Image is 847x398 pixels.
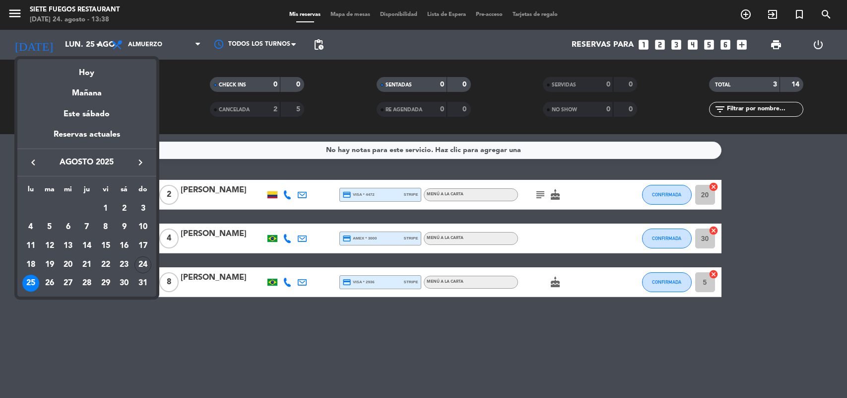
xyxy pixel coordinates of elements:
[78,219,95,236] div: 7
[60,256,76,273] div: 20
[115,218,134,237] td: 9 de agosto de 2025
[59,218,77,237] td: 6 de agosto de 2025
[78,256,95,273] div: 21
[133,199,152,218] td: 3 de agosto de 2025
[17,100,156,128] div: Este sábado
[96,184,115,199] th: viernes
[77,184,96,199] th: jueves
[131,156,149,169] button: keyboard_arrow_right
[17,59,156,80] div: Hoy
[60,219,76,236] div: 6
[116,275,132,292] div: 30
[41,256,58,273] div: 19
[21,184,40,199] th: lunes
[40,237,59,255] td: 12 de agosto de 2025
[133,255,152,274] td: 24 de agosto de 2025
[22,238,39,254] div: 11
[41,238,58,254] div: 12
[22,256,39,273] div: 18
[78,275,95,292] div: 28
[96,218,115,237] td: 8 de agosto de 2025
[21,274,40,293] td: 25 de agosto de 2025
[116,219,132,236] div: 9
[97,275,114,292] div: 29
[59,274,77,293] td: 27 de agosto de 2025
[96,237,115,255] td: 15 de agosto de 2025
[41,275,58,292] div: 26
[77,255,96,274] td: 21 de agosto de 2025
[60,275,76,292] div: 27
[40,255,59,274] td: 19 de agosto de 2025
[40,218,59,237] td: 5 de agosto de 2025
[77,274,96,293] td: 28 de agosto de 2025
[133,184,152,199] th: domingo
[27,157,39,168] i: keyboard_arrow_left
[96,274,115,293] td: 29 de agosto de 2025
[97,200,114,217] div: 1
[41,219,58,236] div: 5
[97,238,114,254] div: 15
[42,156,131,169] span: agosto 2025
[134,200,151,217] div: 3
[115,184,134,199] th: sábado
[77,218,96,237] td: 7 de agosto de 2025
[134,219,151,236] div: 10
[78,238,95,254] div: 14
[21,237,40,255] td: 11 de agosto de 2025
[60,238,76,254] div: 13
[21,255,40,274] td: 18 de agosto de 2025
[22,275,39,292] div: 25
[59,255,77,274] td: 20 de agosto de 2025
[115,274,134,293] td: 30 de agosto de 2025
[133,218,152,237] td: 10 de agosto de 2025
[96,199,115,218] td: 1 de agosto de 2025
[96,255,115,274] td: 22 de agosto de 2025
[22,219,39,236] div: 4
[134,275,151,292] div: 31
[116,256,132,273] div: 23
[97,256,114,273] div: 22
[21,199,96,218] td: AGO.
[17,128,156,149] div: Reservas actuales
[134,238,151,254] div: 17
[116,200,132,217] div: 2
[97,219,114,236] div: 8
[133,237,152,255] td: 17 de agosto de 2025
[133,274,152,293] td: 31 de agosto de 2025
[115,199,134,218] td: 2 de agosto de 2025
[115,237,134,255] td: 16 de agosto de 2025
[40,274,59,293] td: 26 de agosto de 2025
[24,156,42,169] button: keyboard_arrow_left
[77,237,96,255] td: 14 de agosto de 2025
[134,157,146,168] i: keyboard_arrow_right
[40,184,59,199] th: martes
[21,218,40,237] td: 4 de agosto de 2025
[116,238,132,254] div: 16
[134,256,151,273] div: 24
[17,80,156,100] div: Mañana
[59,237,77,255] td: 13 de agosto de 2025
[115,255,134,274] td: 23 de agosto de 2025
[59,184,77,199] th: miércoles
